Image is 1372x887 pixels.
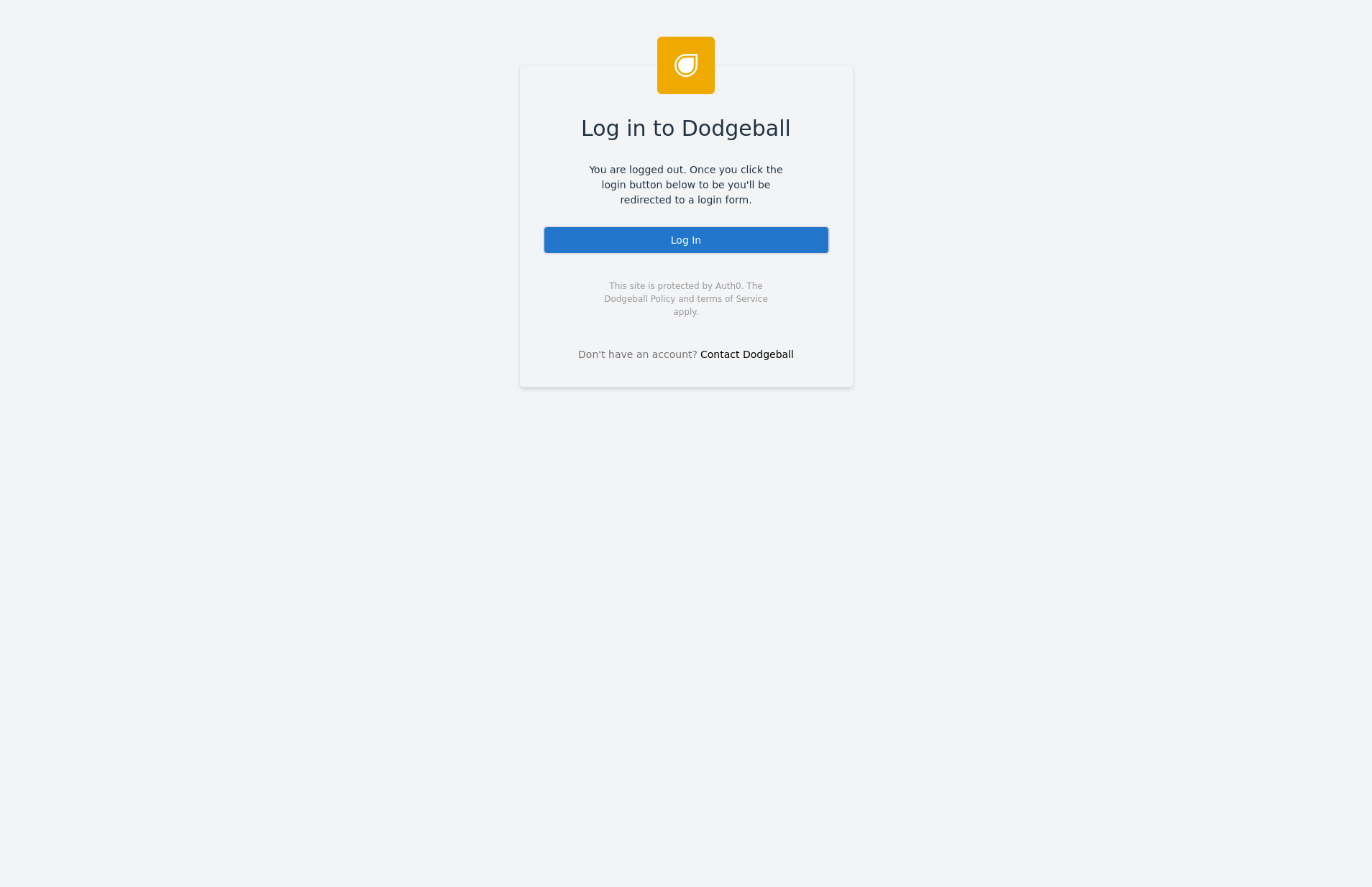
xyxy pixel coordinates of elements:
[592,280,781,318] span: This site is protected by Auth0. The Dodgeball Policy and terms of Service apply.
[700,349,794,360] a: Contact Dodgeball
[543,226,830,254] div: Log In
[581,112,791,144] span: Log in to Dodgeball
[578,347,698,362] span: Don't have an account?
[579,162,794,208] span: You are logged out. Once you click the login button below to be you'll be redirected to a login f...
